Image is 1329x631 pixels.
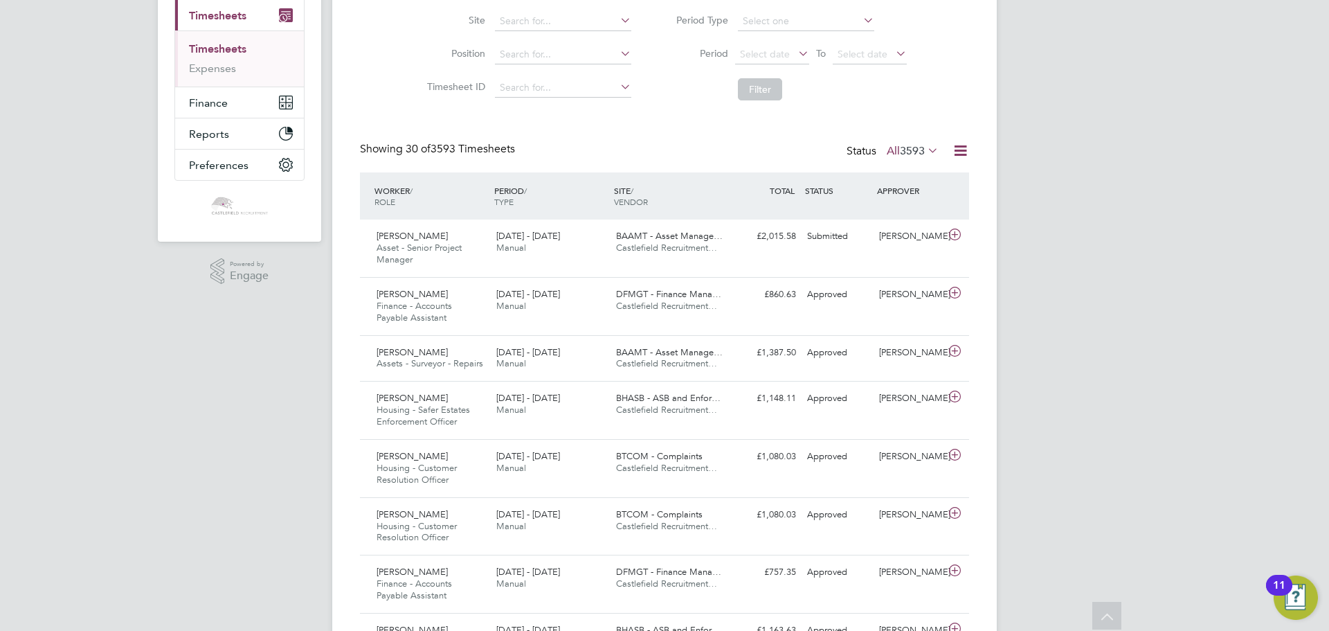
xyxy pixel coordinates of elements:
[374,196,395,207] span: ROLE
[496,230,560,242] span: [DATE] - [DATE]
[1273,585,1285,603] div: 11
[377,392,448,404] span: [PERSON_NAME]
[496,300,526,312] span: Manual
[175,30,304,87] div: Timesheets
[406,142,515,156] span: 3593 Timesheets
[496,288,560,300] span: [DATE] - [DATE]
[730,283,802,306] div: £860.63
[495,12,631,31] input: Search for...
[616,346,723,358] span: BAAMT - Asset Manage…
[377,300,452,323] span: Finance - Accounts Payable Assistant
[616,242,717,254] span: Castlefield Recruitment…
[614,196,648,207] span: VENDOR
[730,445,802,468] div: £1,080.03
[377,462,457,486] span: Housing - Customer Resolution Officer
[874,341,946,364] div: [PERSON_NAME]
[495,45,631,64] input: Search for...
[616,566,721,578] span: DFMGT - Finance Mana…
[360,142,518,157] div: Showing
[496,566,560,578] span: [DATE] - [DATE]
[616,508,703,520] span: BTCOM - Complaints
[666,14,728,26] label: Period Type
[730,225,802,248] div: £2,015.58
[802,341,874,364] div: Approved
[887,144,939,158] label: All
[738,12,874,31] input: Select one
[616,357,717,369] span: Castlefield Recruitment…
[377,357,483,369] span: Assets - Surveyor - Repairs
[210,258,269,285] a: Powered byEngage
[210,195,269,217] img: castlefieldrecruitment-logo-retina.png
[175,87,304,118] button: Finance
[874,387,946,410] div: [PERSON_NAME]
[847,142,941,161] div: Status
[494,196,514,207] span: TYPE
[770,185,795,196] span: TOTAL
[496,404,526,416] span: Manual
[524,185,527,196] span: /
[631,185,633,196] span: /
[189,96,228,109] span: Finance
[377,346,448,358] span: [PERSON_NAME]
[730,561,802,584] div: £757.35
[802,561,874,584] div: Approved
[802,445,874,468] div: Approved
[406,142,431,156] span: 30 of
[423,14,485,26] label: Site
[496,462,526,474] span: Manual
[496,357,526,369] span: Manual
[496,578,526,589] span: Manual
[874,283,946,306] div: [PERSON_NAME]
[802,283,874,306] div: Approved
[377,566,448,578] span: [PERSON_NAME]
[812,44,830,62] span: To
[496,392,560,404] span: [DATE] - [DATE]
[802,387,874,410] div: Approved
[175,118,304,149] button: Reports
[900,144,925,158] span: 3593
[230,258,269,270] span: Powered by
[230,270,269,282] span: Engage
[738,78,782,100] button: Filter
[616,578,717,589] span: Castlefield Recruitment…
[1274,576,1318,620] button: Open Resource Center, 11 new notifications
[874,504,946,526] div: [PERSON_NAME]
[496,508,560,520] span: [DATE] - [DATE]
[496,242,526,254] span: Manual
[730,387,802,410] div: £1,148.11
[174,195,305,217] a: Go to home page
[189,62,236,75] a: Expenses
[616,300,717,312] span: Castlefield Recruitment…
[410,185,413,196] span: /
[874,225,946,248] div: [PERSON_NAME]
[377,520,457,544] span: Housing - Customer Resolution Officer
[616,450,703,462] span: BTCOM - Complaints
[802,225,874,248] div: Submitted
[371,178,491,214] div: WORKER
[616,520,717,532] span: Castlefield Recruitment…
[423,47,485,60] label: Position
[802,504,874,526] div: Approved
[616,404,717,416] span: Castlefield Recruitment…
[491,178,611,214] div: PERIOD
[495,78,631,98] input: Search for...
[874,445,946,468] div: [PERSON_NAME]
[874,561,946,584] div: [PERSON_NAME]
[666,47,728,60] label: Period
[377,508,448,520] span: [PERSON_NAME]
[175,150,304,180] button: Preferences
[423,80,485,93] label: Timesheet ID
[377,450,448,462] span: [PERSON_NAME]
[496,346,560,358] span: [DATE] - [DATE]
[616,462,717,474] span: Castlefield Recruitment…
[611,178,730,214] div: SITE
[377,288,448,300] span: [PERSON_NAME]
[730,341,802,364] div: £1,387.50
[740,48,790,60] span: Select date
[377,242,462,265] span: Asset - Senior Project Manager
[802,178,874,203] div: STATUS
[874,178,946,203] div: APPROVER
[189,127,229,141] span: Reports
[838,48,887,60] span: Select date
[377,230,448,242] span: [PERSON_NAME]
